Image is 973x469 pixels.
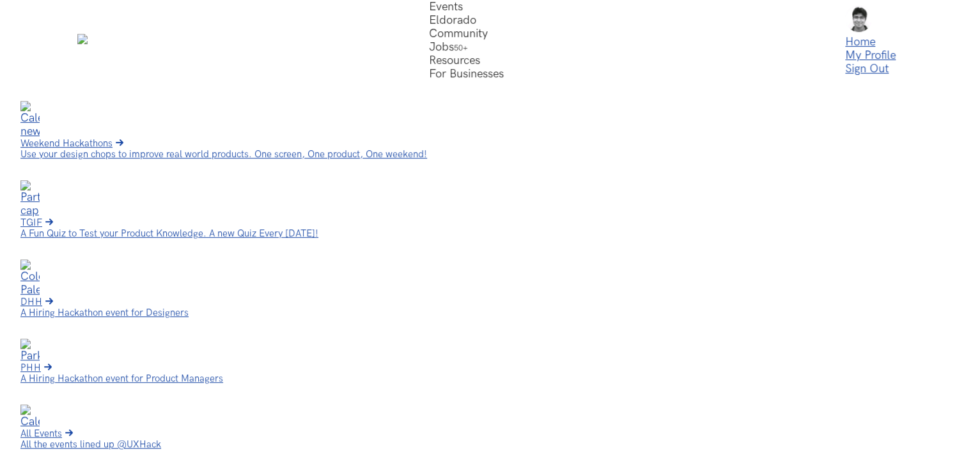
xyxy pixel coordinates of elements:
img: UXHack-logo.png [77,34,88,44]
a: Home [845,35,875,49]
span: PHH [20,362,41,373]
p: Use your design chops to improve real world products. One screen, One product, One weekend! [20,149,953,160]
img: Color Palette [20,259,40,296]
a: Calendar newWeekend HackathonsUse your design chops to improve real world products. One screen, O... [20,101,953,160]
button: Jobs50+ [423,40,474,54]
span: DHH [20,296,42,307]
a: Color PaletteDHHA Hiring Hackathon event for Designers [20,259,953,318]
img: Party cap [20,180,40,217]
button: Resources [423,54,487,67]
p: A Fun Quiz to Test your Product Knowledge. A new Quiz Every [DATE]! [20,228,953,239]
img: Calendar new [20,101,40,138]
img: Your profile pic [845,5,872,32]
a: CalendarAll EventsAll the events lined up @UXHack [20,404,953,450]
img: Parking [20,339,40,362]
span: Weekend Hackathons [20,138,113,149]
p: All the events lined up @UXHack [20,439,953,450]
button: Eldorado [423,13,483,27]
a: Sign Out [845,62,889,75]
p: A Hiring Hackathon event for Product Managers [20,373,953,384]
img: Calendar [20,404,40,428]
span: 50+ [454,43,468,53]
a: ParkingPHHA Hiring Hackathon event for Product Managers [20,339,953,384]
button: Community [423,27,494,40]
a: My Profile [845,49,896,62]
span: TGIF [20,217,42,228]
button: For Businesses [423,67,510,81]
a: Party capTGIFA Fun Quiz to Test your Product Knowledge. A new Quiz Every [DATE]! [20,180,953,239]
span: All Events [20,428,62,439]
p: A Hiring Hackathon event for Designers [20,307,953,318]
